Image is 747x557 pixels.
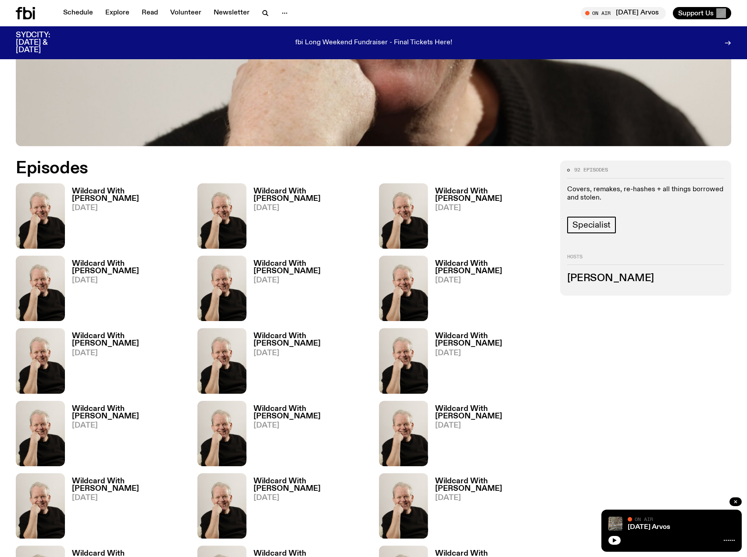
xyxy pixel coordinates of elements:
a: Wildcard With [PERSON_NAME][DATE] [65,478,187,539]
a: Specialist [567,217,616,233]
img: Stuart is smiling charmingly, wearing a black t-shirt against a stark white background. [197,256,247,321]
a: Wildcard With [PERSON_NAME][DATE] [65,188,187,249]
a: Newsletter [208,7,255,19]
h3: Wildcard With [PERSON_NAME] [435,332,550,347]
a: Wildcard With [PERSON_NAME][DATE] [428,405,550,466]
img: Stuart is smiling charmingly, wearing a black t-shirt against a stark white background. [379,328,428,393]
a: [DATE] Arvos [628,524,670,531]
img: Stuart is smiling charmingly, wearing a black t-shirt against a stark white background. [379,401,428,466]
p: fbi Long Weekend Fundraiser - Final Tickets Here! [295,39,452,47]
img: Stuart is smiling charmingly, wearing a black t-shirt against a stark white background. [16,328,65,393]
h3: Wildcard With [PERSON_NAME] [435,260,550,275]
h3: Wildcard With [PERSON_NAME] [435,188,550,203]
a: Wildcard With [PERSON_NAME][DATE] [428,332,550,393]
span: [DATE] [435,422,550,429]
h3: Wildcard With [PERSON_NAME] [435,405,550,420]
a: Wildcard With [PERSON_NAME][DATE] [247,332,368,393]
span: [DATE] [435,204,550,212]
span: 92 episodes [574,168,608,172]
img: Stuart is smiling charmingly, wearing a black t-shirt against a stark white background. [197,401,247,466]
h2: Episodes [16,161,489,176]
a: Wildcard With [PERSON_NAME][DATE] [247,260,368,321]
a: Read [136,7,163,19]
span: [DATE] [72,422,187,429]
h3: Wildcard With [PERSON_NAME] [254,260,368,275]
a: Wildcard With [PERSON_NAME][DATE] [65,260,187,321]
span: On Air [635,516,653,522]
a: Wildcard With [PERSON_NAME][DATE] [428,188,550,249]
button: On Air[DATE] Arvos [581,7,666,19]
span: [DATE] [254,350,368,357]
h3: SYDCITY: [DATE] & [DATE] [16,32,72,54]
img: Stuart is smiling charmingly, wearing a black t-shirt against a stark white background. [379,183,428,249]
a: Wildcard With [PERSON_NAME][DATE] [247,478,368,539]
span: [DATE] [72,204,187,212]
span: [DATE] [72,494,187,502]
img: Stuart is smiling charmingly, wearing a black t-shirt against a stark white background. [379,256,428,321]
a: Explore [100,7,135,19]
h3: Wildcard With [PERSON_NAME] [435,478,550,493]
span: [DATE] [254,422,368,429]
a: Wildcard With [PERSON_NAME][DATE] [65,405,187,466]
span: [DATE] [72,350,187,357]
h3: Wildcard With [PERSON_NAME] [72,405,187,420]
img: Stuart is smiling charmingly, wearing a black t-shirt against a stark white background. [16,183,65,249]
h3: [PERSON_NAME] [567,274,724,283]
h3: Wildcard With [PERSON_NAME] [254,188,368,203]
h3: Wildcard With [PERSON_NAME] [254,332,368,347]
img: Stuart is smiling charmingly, wearing a black t-shirt against a stark white background. [197,328,247,393]
h3: Wildcard With [PERSON_NAME] [254,478,368,493]
span: [DATE] [254,494,368,502]
h3: Wildcard With [PERSON_NAME] [72,188,187,203]
span: [DATE] [254,277,368,284]
a: Schedule [58,7,98,19]
span: Specialist [572,220,611,230]
a: Wildcard With [PERSON_NAME][DATE] [247,188,368,249]
h3: Wildcard With [PERSON_NAME] [72,260,187,275]
a: Wildcard With [PERSON_NAME][DATE] [65,332,187,393]
h2: Hosts [567,254,724,265]
button: Support Us [673,7,731,19]
h3: Wildcard With [PERSON_NAME] [72,332,187,347]
h3: Wildcard With [PERSON_NAME] [254,405,368,420]
span: [DATE] [435,350,550,357]
span: [DATE] [254,204,368,212]
img: Stuart is smiling charmingly, wearing a black t-shirt against a stark white background. [197,473,247,539]
img: Stuart is smiling charmingly, wearing a black t-shirt against a stark white background. [379,473,428,539]
h3: Wildcard With [PERSON_NAME] [72,478,187,493]
span: [DATE] [435,494,550,502]
img: Stuart is smiling charmingly, wearing a black t-shirt against a stark white background. [16,473,65,539]
img: A corner shot of the fbi music library [608,517,622,531]
img: Stuart is smiling charmingly, wearing a black t-shirt against a stark white background. [16,401,65,466]
img: Stuart is smiling charmingly, wearing a black t-shirt against a stark white background. [197,183,247,249]
span: [DATE] [435,277,550,284]
span: Support Us [678,9,714,17]
a: Wildcard With [PERSON_NAME][DATE] [247,405,368,466]
a: Volunteer [165,7,207,19]
p: Covers, remakes, re-hashes + all things borrowed and stolen. [567,185,724,202]
a: Wildcard With [PERSON_NAME][DATE] [428,260,550,321]
a: Wildcard With [PERSON_NAME][DATE] [428,478,550,539]
img: Stuart is smiling charmingly, wearing a black t-shirt against a stark white background. [16,256,65,321]
span: [DATE] [72,277,187,284]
